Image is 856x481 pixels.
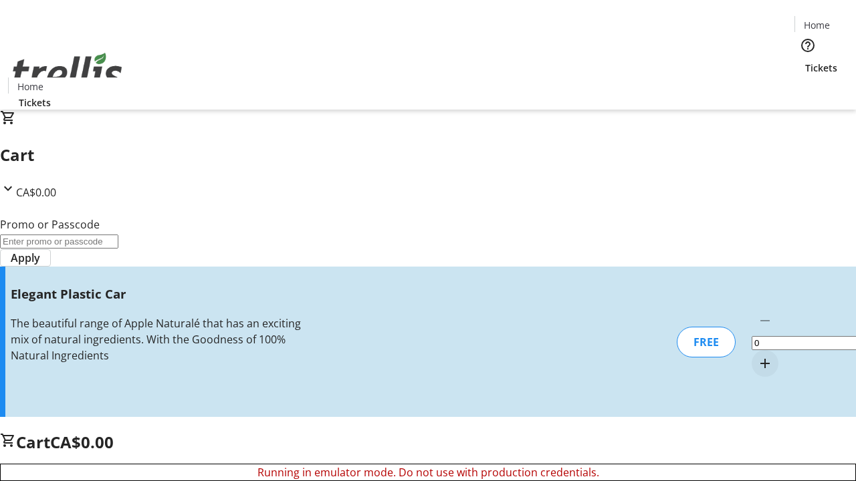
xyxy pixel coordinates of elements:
span: Home [804,18,830,32]
h3: Elegant Plastic Car [11,285,303,303]
a: Tickets [8,96,62,110]
button: Cart [794,75,821,102]
button: Help [794,32,821,59]
button: Increment by one [752,350,778,377]
div: FREE [677,327,736,357]
img: Orient E2E Organization Ie2yTR2wWT's Logo [8,38,127,105]
span: Tickets [805,61,837,75]
span: Apply [11,250,40,266]
div: The beautiful range of Apple Naturalé that has an exciting mix of natural ingredients. With the G... [11,315,303,363]
span: Home [17,79,43,94]
a: Home [9,79,51,94]
a: Home [795,18,838,32]
span: Tickets [19,96,51,110]
span: CA$0.00 [50,431,114,453]
a: Tickets [794,61,848,75]
span: CA$0.00 [16,185,56,200]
